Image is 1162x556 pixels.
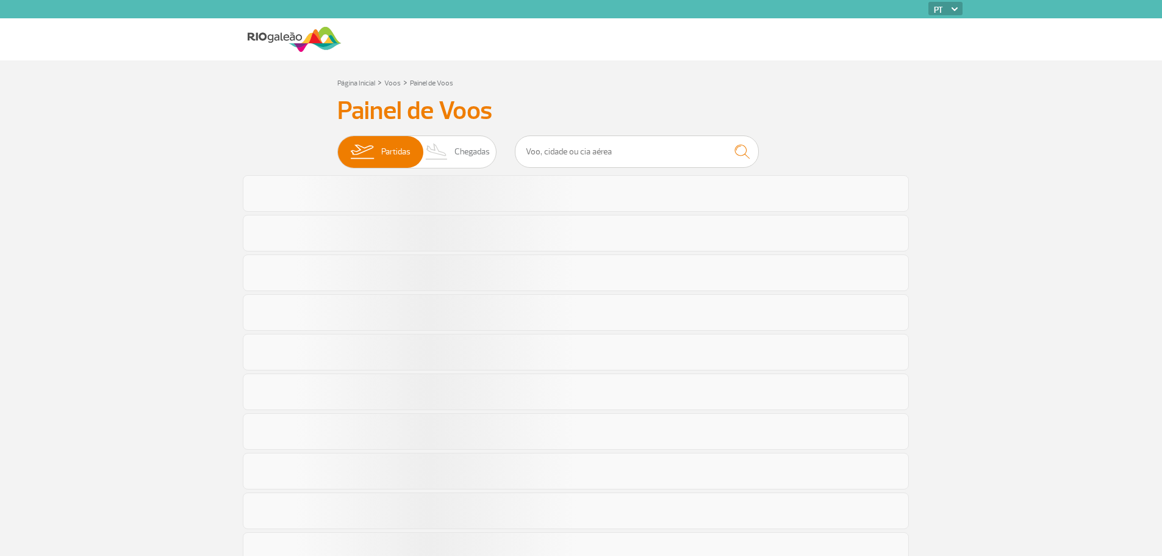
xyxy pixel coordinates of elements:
[403,75,407,89] a: >
[337,96,825,126] h3: Painel de Voos
[410,79,453,88] a: Painel de Voos
[515,135,759,168] input: Voo, cidade ou cia aérea
[378,75,382,89] a: >
[337,79,375,88] a: Página Inicial
[384,79,401,88] a: Voos
[454,136,490,168] span: Chegadas
[343,136,381,168] img: slider-embarque
[419,136,455,168] img: slider-desembarque
[381,136,411,168] span: Partidas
